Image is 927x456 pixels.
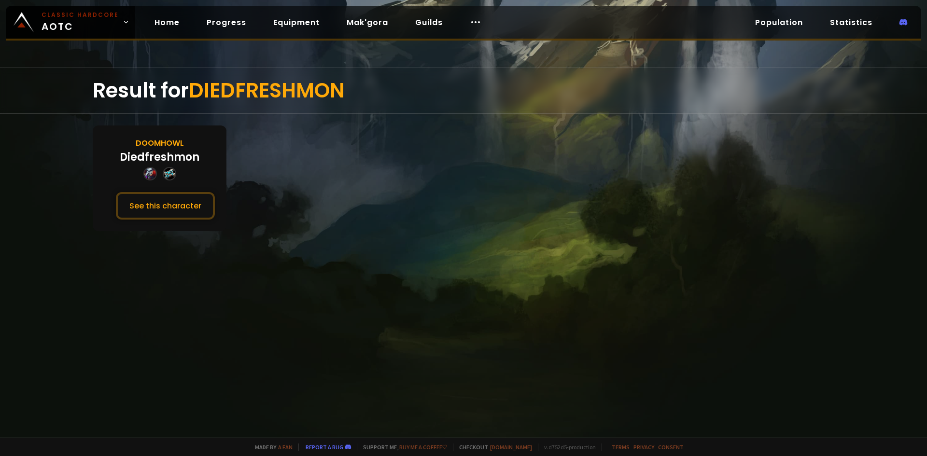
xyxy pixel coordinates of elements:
[6,6,135,39] a: Classic HardcoreAOTC
[538,443,596,451] span: v. d752d5 - production
[189,76,345,105] span: DIEDFRESHMON
[120,149,199,165] div: Diedfreshmon
[42,11,119,19] small: Classic Hardcore
[306,443,343,451] a: Report a bug
[249,443,293,451] span: Made by
[42,11,119,34] span: AOTC
[490,443,532,451] a: [DOMAIN_NAME]
[633,443,654,451] a: Privacy
[822,13,880,32] a: Statistics
[612,443,630,451] a: Terms
[136,137,184,149] div: Doomhowl
[199,13,254,32] a: Progress
[266,13,327,32] a: Equipment
[399,443,447,451] a: Buy me a coffee
[278,443,293,451] a: a fan
[658,443,684,451] a: Consent
[93,68,834,113] div: Result for
[147,13,187,32] a: Home
[339,13,396,32] a: Mak'gora
[407,13,450,32] a: Guilds
[747,13,811,32] a: Population
[116,192,215,220] button: See this character
[453,443,532,451] span: Checkout
[357,443,447,451] span: Support me,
